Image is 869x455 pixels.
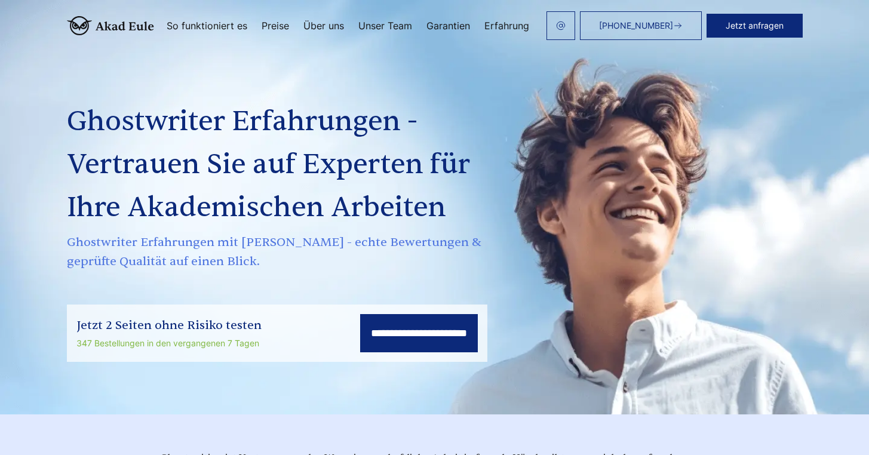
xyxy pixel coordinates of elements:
[303,21,344,30] a: Über uns
[67,233,516,271] span: Ghostwriter Erfahrungen mit [PERSON_NAME] - echte Bewertungen & geprüfte Qualität auf einen Blick.
[76,336,262,351] div: 347 Bestellungen in den vergangenen 7 Tagen
[67,100,516,229] h1: Ghostwriter Erfahrungen - Vertrauen Sie auf Experten für Ihre Akademischen Arbeiten
[707,14,803,38] button: Jetzt anfragen
[580,11,702,40] a: [PHONE_NUMBER]
[76,316,262,335] div: Jetzt 2 Seiten ohne Risiko testen
[484,21,529,30] a: Erfahrung
[556,21,566,30] img: email
[67,16,154,35] img: logo
[358,21,412,30] a: Unser Team
[426,21,470,30] a: Garantien
[167,21,247,30] a: So funktioniert es
[262,21,289,30] a: Preise
[599,21,673,30] span: [PHONE_NUMBER]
